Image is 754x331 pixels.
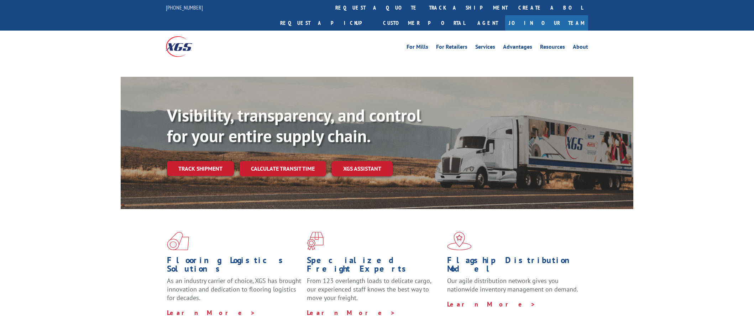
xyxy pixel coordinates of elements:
[447,300,536,308] a: Learn More >
[540,44,565,52] a: Resources
[167,104,421,147] b: Visibility, transparency, and control for your entire supply chain.
[307,232,324,250] img: xgs-icon-focused-on-flooring-red
[503,44,532,52] a: Advantages
[332,161,393,176] a: XGS ASSISTANT
[307,277,441,308] p: From 123 overlength loads to delicate cargo, our experienced staff knows the best way to move you...
[470,15,505,31] a: Agent
[166,4,203,11] a: [PHONE_NUMBER]
[240,161,326,176] a: Calculate transit time
[475,44,495,52] a: Services
[505,15,588,31] a: Join Our Team
[307,309,396,317] a: Learn More >
[167,256,302,277] h1: Flooring Logistics Solutions
[167,309,256,317] a: Learn More >
[167,277,301,302] span: As an industry carrier of choice, XGS has brought innovation and dedication to flooring logistics...
[275,15,378,31] a: Request a pickup
[307,256,441,277] h1: Specialized Freight Experts
[378,15,470,31] a: Customer Portal
[167,161,234,176] a: Track shipment
[436,44,467,52] a: For Retailers
[573,44,588,52] a: About
[167,232,189,250] img: xgs-icon-total-supply-chain-intelligence-red
[447,232,472,250] img: xgs-icon-flagship-distribution-model-red
[447,277,578,293] span: Our agile distribution network gives you nationwide inventory management on demand.
[407,44,428,52] a: For Mills
[447,256,582,277] h1: Flagship Distribution Model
